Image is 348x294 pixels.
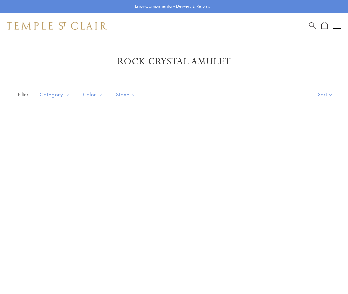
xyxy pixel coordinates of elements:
[303,84,348,105] button: Show sort by
[78,87,108,102] button: Color
[17,56,331,68] h1: Rock Crystal Amulet
[333,22,341,30] button: Open navigation
[111,87,141,102] button: Stone
[36,90,75,99] span: Category
[135,3,210,10] p: Enjoy Complimentary Delivery & Returns
[113,90,141,99] span: Stone
[7,22,107,30] img: Temple St. Clair
[80,90,108,99] span: Color
[309,22,316,30] a: Search
[321,22,328,30] a: Open Shopping Bag
[35,87,75,102] button: Category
